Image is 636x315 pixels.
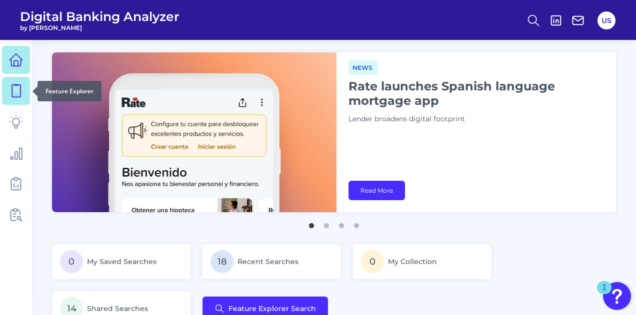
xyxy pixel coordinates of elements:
[597,11,615,29] button: US
[20,24,179,31] span: by [PERSON_NAME]
[87,257,156,266] span: My Saved Searches
[348,79,598,108] h1: Rate launches Spanish language mortgage app
[37,81,101,101] div: Feature Explorer
[202,244,341,279] a: 18Recent Searches
[228,305,316,313] span: Feature Explorer Search
[20,9,179,24] span: Digital Banking Analyzer
[602,288,606,301] div: 1
[306,218,316,228] button: 1
[52,52,336,212] img: bannerImg
[361,250,384,273] span: 0
[388,257,437,266] span: My Collection
[210,250,233,273] span: 18
[336,218,346,228] button: 3
[348,181,405,200] a: Read More
[237,257,298,266] span: Recent Searches
[348,114,598,125] p: Lender broadens digital footprint
[348,60,378,75] span: News
[353,244,491,279] a: 0My Collection
[52,244,190,279] a: 0My Saved Searches
[351,218,361,228] button: 4
[321,218,331,228] button: 2
[87,304,148,313] span: Shared Searches
[348,62,378,72] a: News
[60,250,83,273] span: 0
[603,282,631,310] button: Open Resource Center, 1 new notification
